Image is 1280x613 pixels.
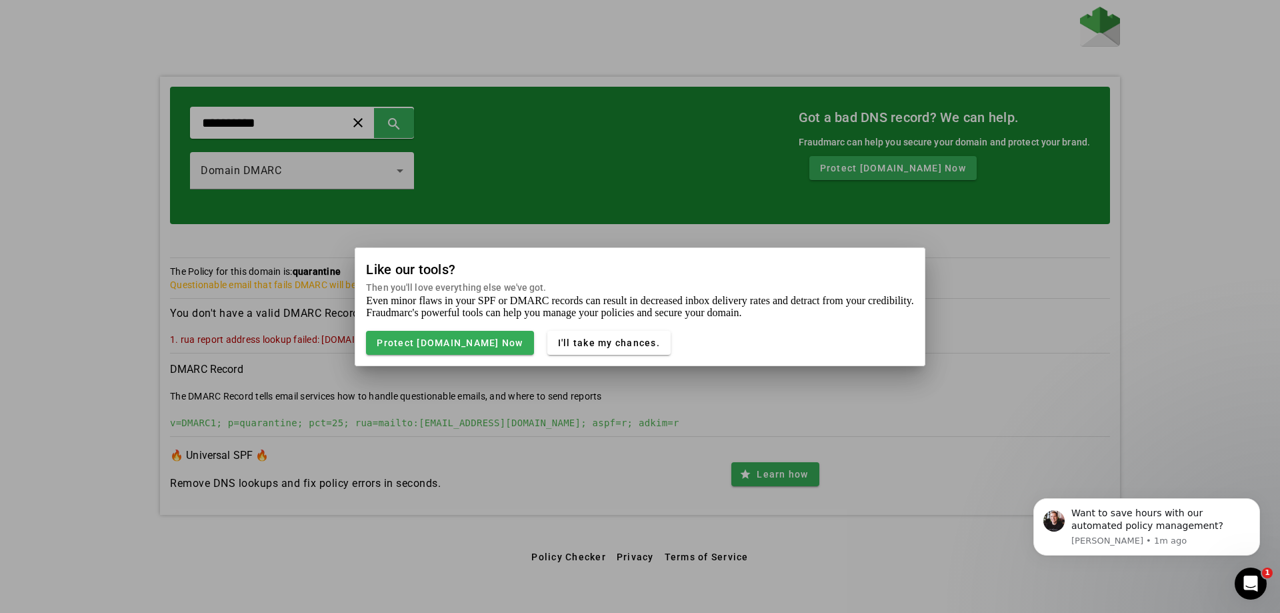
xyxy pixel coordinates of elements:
button: I'll take my chances. [547,331,671,355]
mat-card-subtitle: Then you'll love everything else we've got. [366,280,546,295]
span: I'll take my chances. [558,338,660,348]
span: 1 [1262,568,1273,578]
iframe: Intercom notifications message [1013,478,1280,577]
mat-card-content: Even minor flaws in your SPF or DMARC records can result in decreased inbox delivery rates and de... [355,295,924,366]
button: Protect [DOMAIN_NAME] Now [366,331,533,355]
iframe: Intercom live chat [1235,568,1267,600]
mat-card-title: Like our tools? [366,259,546,280]
span: Protect [DOMAIN_NAME] Now [377,338,523,348]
